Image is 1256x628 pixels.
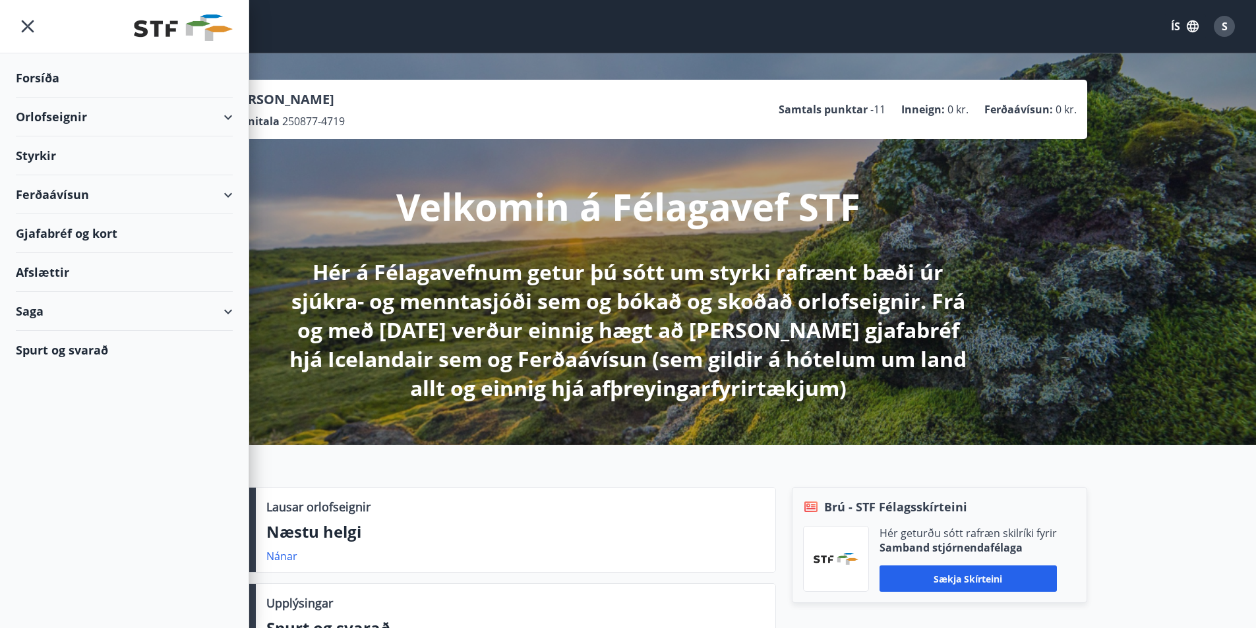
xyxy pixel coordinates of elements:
[396,181,860,231] p: Velkomin á Félagavef STF
[870,102,885,117] span: -11
[266,521,765,543] p: Næstu helgi
[16,253,233,292] div: Afslættir
[16,292,233,331] div: Saga
[16,175,233,214] div: Ferðaávísun
[947,102,969,117] span: 0 kr.
[266,594,333,612] p: Upplýsingar
[1056,102,1077,117] span: 0 kr.
[880,540,1057,555] p: Samband stjórnendafélaga
[282,114,345,128] span: 250877-4719
[824,498,967,515] span: Brú - STF Félagsskírteini
[16,136,233,175] div: Styrkir
[16,59,233,98] div: Forsíða
[266,498,371,515] p: Lausar orlofseignir
[880,565,1057,592] button: Sækja skírteini
[227,90,345,109] p: [PERSON_NAME]
[16,98,233,136] div: Orlofseignir
[134,14,233,41] img: union_logo
[779,102,868,117] p: Samtals punktar
[880,526,1057,540] p: Hér geturðu sótt rafræn skilríki fyrir
[1209,11,1240,42] button: S
[901,102,945,117] p: Inneign :
[1164,14,1206,38] button: ÍS
[16,214,233,253] div: Gjafabréf og kort
[16,331,233,369] div: Spurt og svarað
[16,14,40,38] button: menu
[280,258,976,403] p: Hér á Félagavefnum getur þú sótt um styrki rafrænt bæði úr sjúkra- og menntasjóði sem og bókað og...
[266,549,297,563] a: Nánar
[814,553,858,565] img: vjCaq2fThgY3EUYqSgpjEiBg6WP39ov69hlhuPVN.png
[1222,19,1228,34] span: S
[227,114,280,128] p: Kennitala
[984,102,1053,117] p: Ferðaávísun :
